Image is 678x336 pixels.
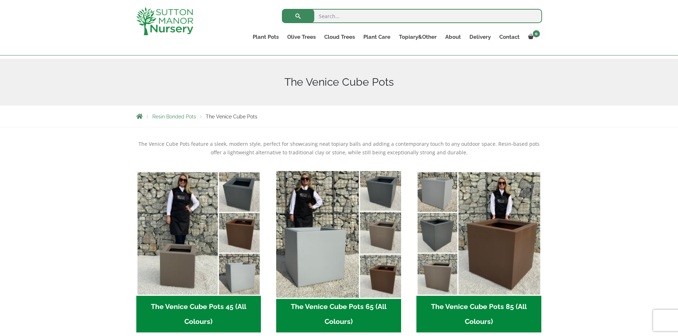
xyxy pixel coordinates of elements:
[276,296,401,333] h2: The Venice Cube Pots 65 (All Colours)
[495,32,524,42] a: Contact
[465,32,495,42] a: Delivery
[320,32,359,42] a: Cloud Trees
[416,171,541,332] a: Visit product category The Venice Cube Pots 85 (All Colours)
[276,171,401,332] a: Visit product category The Venice Cube Pots 65 (All Colours)
[283,32,320,42] a: Olive Trees
[136,171,261,296] img: The Venice Cube Pots 45 (All Colours)
[524,32,542,42] a: 0
[273,168,404,299] img: The Venice Cube Pots 65 (All Colours)
[416,296,541,333] h2: The Venice Cube Pots 85 (All Colours)
[136,7,193,35] img: logo
[152,114,196,119] a: Resin Bonded Pots
[359,32,395,42] a: Plant Care
[206,114,257,119] span: The Venice Cube Pots
[282,9,542,23] input: Search...
[136,76,542,89] h1: The Venice Cube Pots
[441,32,465,42] a: About
[136,140,542,157] p: The Venice Cube Pots feature a sleek, modern style, perfect for showcasing neat topiary balls and...
[136,296,261,333] h2: The Venice Cube Pots 45 (All Colours)
[136,113,542,119] nav: Breadcrumbs
[136,171,261,332] a: Visit product category The Venice Cube Pots 45 (All Colours)
[533,30,540,37] span: 0
[248,32,283,42] a: Plant Pots
[395,32,441,42] a: Topiary&Other
[416,171,541,296] img: The Venice Cube Pots 85 (All Colours)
